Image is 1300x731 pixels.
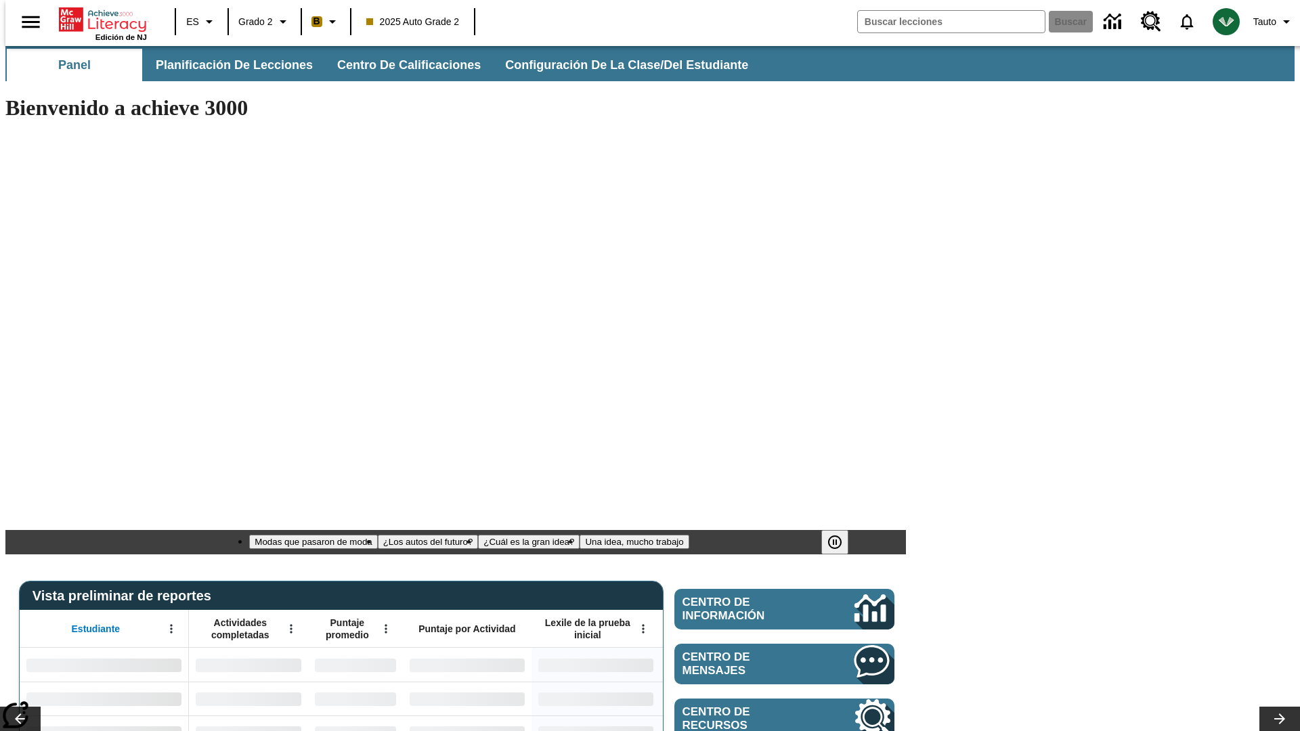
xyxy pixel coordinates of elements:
[538,617,637,641] span: Lexile de la prueba inicial
[313,13,320,30] span: B
[58,58,91,73] span: Panel
[5,49,760,81] div: Subbarra de navegación
[72,623,121,635] span: Estudiante
[326,49,492,81] button: Centro de calificaciones
[308,648,403,682] div: Sin datos,
[186,15,199,29] span: ES
[156,58,313,73] span: Planificación de lecciones
[306,9,346,34] button: Boost El color de la clase es anaranjado claro. Cambiar el color de la clase.
[580,535,689,549] button: Diapositiva 4 Una idea, mucho trabajo
[1169,4,1205,39] a: Notificaciones
[682,596,809,623] span: Centro de información
[1248,9,1300,34] button: Perfil/Configuración
[682,650,814,678] span: Centro de mensajes
[189,682,308,715] div: Sin datos,
[249,535,377,549] button: Diapositiva 1 Modas que pasaron de moda
[5,46,1295,81] div: Subbarra de navegación
[1213,8,1240,35] img: avatar image
[238,15,273,29] span: Grado 2
[59,6,147,33] a: Portada
[7,49,142,81] button: Panel
[1133,3,1169,40] a: Centro de recursos, Se abrirá en una pestaña nueva.
[180,9,223,34] button: Lenguaje: ES, Selecciona un idioma
[858,11,1045,32] input: Buscar campo
[315,617,380,641] span: Puntaje promedio
[376,619,396,639] button: Abrir menú
[5,95,906,120] h1: Bienvenido a achieve 3000
[59,5,147,41] div: Portada
[418,623,515,635] span: Puntaje por Actividad
[32,588,218,604] span: Vista preliminar de reportes
[494,49,759,81] button: Configuración de la clase/del estudiante
[95,33,147,41] span: Edición de NJ
[196,617,285,641] span: Actividades completadas
[821,530,848,554] button: Pausar
[366,15,460,29] span: 2025 Auto Grade 2
[633,619,653,639] button: Abrir menú
[233,9,297,34] button: Grado: Grado 2, Elige un grado
[505,58,748,73] span: Configuración de la clase/del estudiante
[674,589,894,629] a: Centro de información
[674,644,894,684] a: Centro de mensajes
[337,58,481,73] span: Centro de calificaciones
[478,535,580,549] button: Diapositiva 3 ¿Cuál es la gran idea?
[1096,3,1133,41] a: Centro de información
[821,530,862,554] div: Pausar
[145,49,324,81] button: Planificación de lecciones
[308,682,403,715] div: Sin datos,
[281,619,301,639] button: Abrir menú
[161,619,181,639] button: Abrir menú
[11,2,51,42] button: Abrir el menú lateral
[1253,15,1276,29] span: Tauto
[1259,707,1300,731] button: Carrusel de lecciones, seguir
[1205,4,1248,39] button: Escoja un nuevo avatar
[189,648,308,682] div: Sin datos,
[378,535,479,549] button: Diapositiva 2 ¿Los autos del futuro?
